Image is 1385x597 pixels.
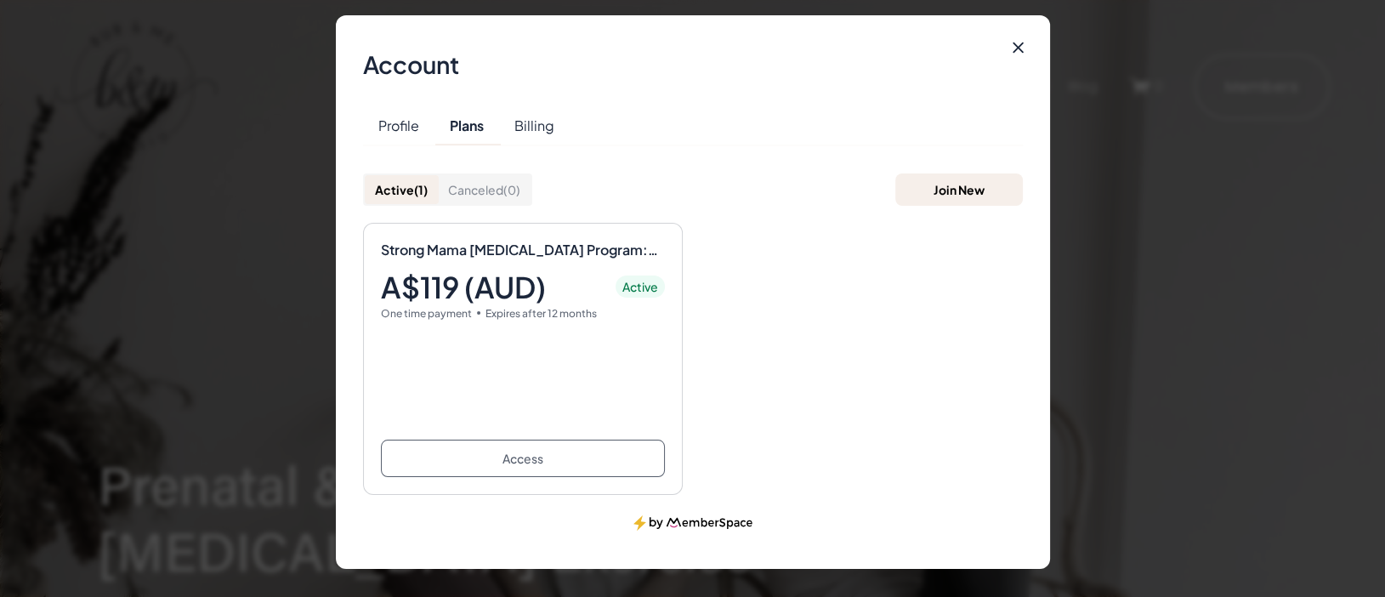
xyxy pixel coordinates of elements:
[381,440,665,477] ms-button: Access
[365,175,438,204] ms-button: Active(1)
[381,241,658,259] ms-typography: Strong Mama Postnatal Program: Rebuilding Better
[363,106,434,145] ms-button: Profile
[895,173,1023,206] ms-button: Join New
[381,269,546,305] ms-typography: A$119 (AUD)
[363,49,459,79] ms-typography: Account
[434,106,499,145] ms-button: Plans
[485,305,597,321] ms-typography: Expires after 12 months
[438,175,531,204] ms-button: Canceled(0)
[616,276,665,298] ms-typography: Active
[381,305,472,321] ms-typography: One time payment
[499,106,570,145] ms-button: Billing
